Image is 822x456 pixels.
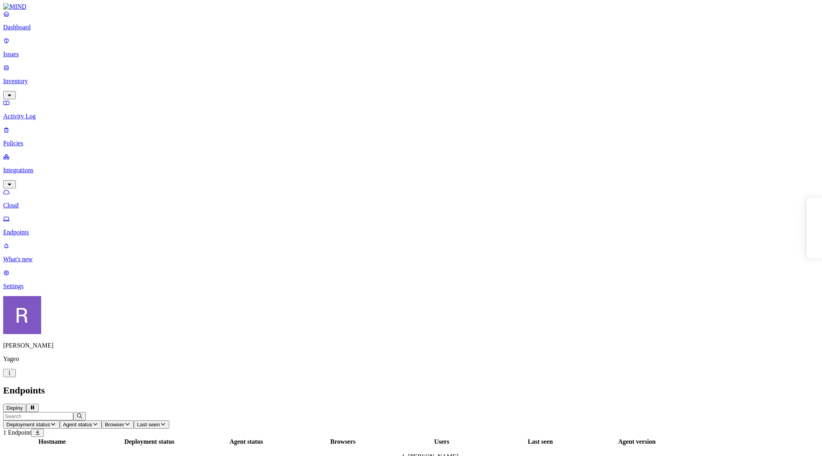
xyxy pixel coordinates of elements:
[3,269,819,290] a: Settings
[3,429,31,436] span: 1 Endpoint
[101,438,197,445] div: Deployment status
[3,202,819,209] p: Cloud
[3,188,819,209] a: Cloud
[3,283,819,290] p: Settings
[199,438,294,445] div: Agent status
[3,113,819,120] p: Activity Log
[493,438,588,445] div: Last seen
[137,422,160,427] span: Last seen
[4,438,100,445] div: Hostname
[3,37,819,58] a: Issues
[63,422,92,427] span: Agent status
[3,140,819,147] p: Policies
[3,24,819,31] p: Dashboard
[3,385,819,396] h2: Endpoints
[3,3,27,10] img: MIND
[3,412,73,420] input: Search
[3,51,819,58] p: Issues
[3,99,819,120] a: Activity Log
[3,355,819,363] p: Yageo
[3,215,819,236] a: Endpoints
[3,404,26,412] button: Deploy
[3,126,819,147] a: Policies
[3,229,819,236] p: Endpoints
[3,167,819,174] p: Integrations
[3,3,819,10] a: MIND
[3,153,819,187] a: Integrations
[6,422,50,427] span: Deployment status
[3,10,819,31] a: Dashboard
[3,342,819,349] p: [PERSON_NAME]
[3,64,819,98] a: Inventory
[3,242,819,263] a: What's new
[295,438,391,445] div: Browsers
[589,438,684,445] div: Agent version
[392,438,491,445] div: Users
[3,296,41,334] img: Rich Thompson
[3,78,819,85] p: Inventory
[3,256,819,263] p: What's new
[105,422,124,427] span: Browser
